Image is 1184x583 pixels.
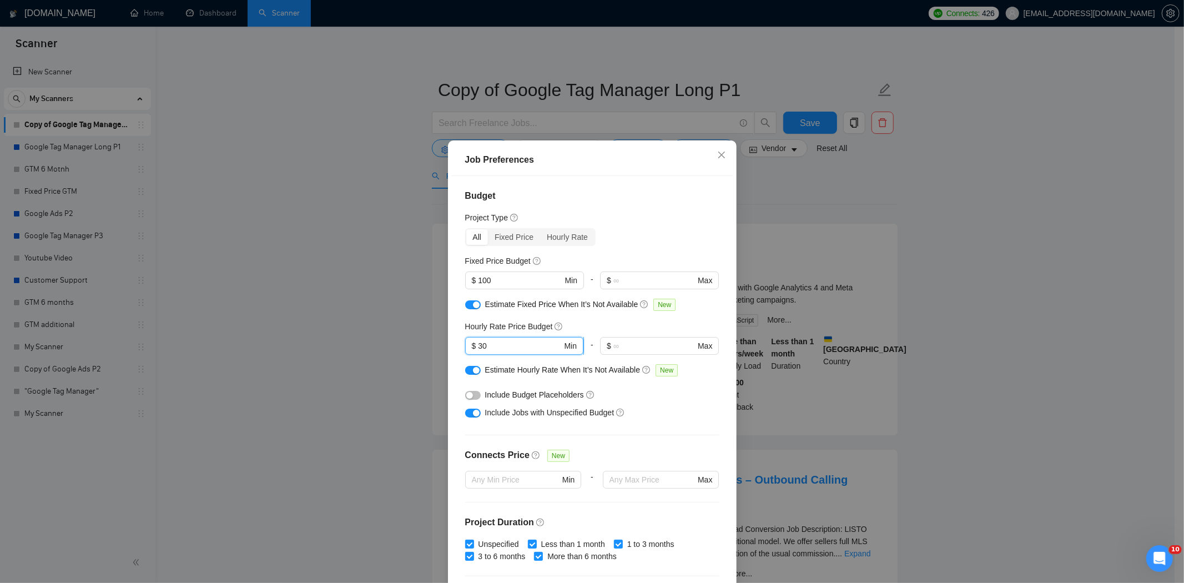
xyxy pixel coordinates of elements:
[537,538,609,550] span: Less than 1 month
[465,516,719,529] h4: Project Duration
[465,255,531,267] h5: Fixed Price Budget
[613,340,696,352] input: ∞
[465,320,553,333] h5: Hourly Rate Price Budget
[607,274,611,287] span: $
[474,550,530,562] span: 3 to 6 months
[485,408,614,417] span: Include Jobs with Unspecified Budget
[562,474,575,486] span: Min
[474,538,523,550] span: Unspecified
[609,474,696,486] input: Any Max Price
[1169,545,1182,554] span: 10
[564,340,577,352] span: Min
[707,140,737,170] button: Close
[465,189,719,203] h4: Budget
[533,257,542,265] span: question-circle
[717,150,726,159] span: close
[698,274,712,287] span: Max
[485,300,638,309] span: Estimate Fixed Price When It’s Not Available
[472,340,476,352] span: $
[472,474,560,486] input: Any Min Price
[698,340,712,352] span: Max
[613,274,696,287] input: ∞
[584,272,600,298] div: -
[536,518,545,527] span: question-circle
[555,322,563,331] span: question-circle
[623,538,679,550] span: 1 to 3 months
[488,229,540,245] div: Fixed Price
[465,449,530,462] h4: Connects Price
[656,364,678,376] span: New
[466,229,488,245] div: All
[698,474,712,486] span: Max
[581,471,602,502] div: -
[472,274,476,287] span: $
[485,365,641,374] span: Estimate Hourly Rate When It’s Not Available
[607,340,611,352] span: $
[510,213,519,222] span: question-circle
[653,299,676,311] span: New
[616,408,625,417] span: question-circle
[586,390,595,399] span: question-circle
[584,337,600,364] div: -
[465,212,508,224] h5: Project Type
[547,450,570,462] span: New
[478,274,562,287] input: 0
[478,340,562,352] input: 0
[485,390,584,399] span: Include Budget Placeholders
[532,451,541,460] span: question-circle
[1146,545,1173,572] iframe: Intercom live chat
[543,550,621,562] span: More than 6 months
[465,153,719,167] div: Job Preferences
[540,229,594,245] div: Hourly Rate
[565,274,577,287] span: Min
[642,365,651,374] span: question-circle
[640,300,649,309] span: question-circle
